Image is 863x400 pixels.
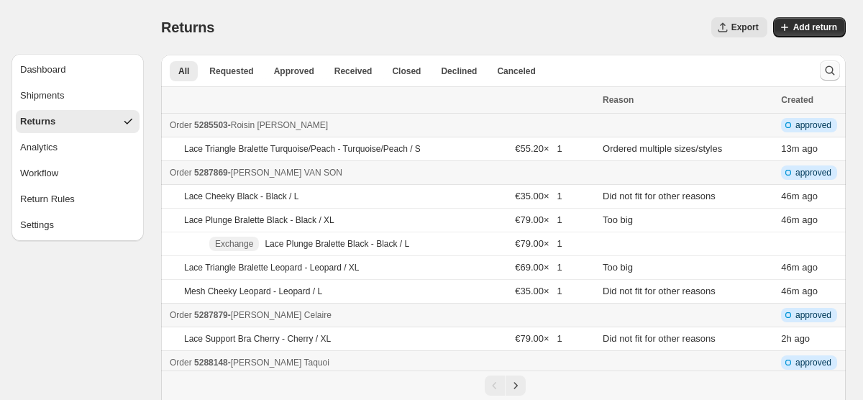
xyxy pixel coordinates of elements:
span: Canceled [497,65,535,77]
span: Order [170,168,192,178]
td: ago [777,137,846,161]
nav: Pagination [161,371,846,400]
span: €35.00 × 1 [515,286,562,296]
td: Did not fit for other reasons [598,185,777,209]
td: Did not fit for other reasons [598,327,777,351]
td: Ordered multiple sizes/styles [598,137,777,161]
button: Dashboard [16,58,140,81]
span: Settings [20,218,54,232]
span: [PERSON_NAME] Taquoi [231,358,329,368]
span: Order [170,358,192,368]
time: Monday, October 6, 2025 at 1:17:16 PM [781,143,799,154]
span: €55.20 × 1 [515,143,562,154]
td: Too big [598,209,777,232]
div: - [170,308,594,322]
span: Reason [603,95,634,105]
span: Created [781,95,813,105]
span: Workflow [20,166,58,181]
p: Lace Support Bra Cherry - Cherry / XL [184,333,331,345]
button: Shipments [16,84,140,107]
span: Dashboard [20,63,66,77]
span: Order [170,120,192,130]
span: approved [795,357,831,368]
span: Requested [209,65,253,77]
span: approved [795,309,831,321]
div: - [170,355,594,370]
span: 5287869 [194,168,228,178]
span: Returns [20,114,55,129]
td: Too big [598,256,777,280]
button: Returns [16,110,140,133]
span: Exchange [215,238,253,250]
button: Analytics [16,136,140,159]
time: Monday, October 6, 2025 at 12:44:26 PM [781,286,799,296]
button: Workflow [16,162,140,185]
td: Did not fit for other reasons [598,280,777,304]
span: Analytics [20,140,58,155]
p: Lace Triangle Bralette Leopard - Leopard / XL [184,262,360,273]
time: Monday, October 6, 2025 at 12:44:26 PM [781,262,799,273]
button: Export [711,17,767,37]
div: - [170,118,594,132]
p: Mesh Cheeky Leopard - Leopard / L [184,286,322,297]
button: Add return [773,17,846,37]
span: Order [170,310,192,320]
span: 5287879 [194,310,228,320]
p: Lace Cheeky Black - Black / L [184,191,298,202]
span: [PERSON_NAME] VAN SON [231,168,342,178]
span: Declined [441,65,477,77]
span: €79.00 × 1 [515,214,562,225]
td: ago [777,327,846,351]
span: €35.00 × 1 [515,191,562,201]
span: Returns [161,19,214,35]
td: ago [777,280,846,304]
span: Received [334,65,373,77]
span: Closed [392,65,421,77]
button: Settings [16,214,140,237]
td: ago [777,256,846,280]
td: ago [777,209,846,232]
span: approved [795,167,831,178]
time: Monday, October 6, 2025 at 12:44:26 PM [781,191,799,201]
span: 5288148 [194,358,228,368]
span: Approved [274,65,314,77]
button: Search and filter results [820,60,840,81]
span: Roisin [PERSON_NAME] [231,120,328,130]
p: Lace Plunge Bralette Black - Black / L [265,238,409,250]
td: ago [777,185,846,209]
span: Add return [793,22,837,33]
span: Export [731,22,759,33]
span: €69.00 × 1 [515,262,562,273]
div: - [170,165,594,180]
span: approved [795,119,831,131]
p: Lace Triangle Bralette Turquoise/Peach - Turquoise/Peach / S [184,143,421,155]
time: Monday, October 6, 2025 at 12:00:28 PM [781,333,791,344]
span: Return Rules [20,192,75,206]
span: All [178,65,189,77]
span: 5285503 [194,120,228,130]
span: €79.00 × 1 [515,238,562,249]
button: Return Rules [16,188,140,211]
time: Monday, October 6, 2025 at 12:44:26 PM [781,214,799,225]
span: €79.00 × 1 [515,333,562,344]
span: Shipments [20,88,64,103]
span: [PERSON_NAME] Celaire [231,310,332,320]
p: Lace Plunge Bralette Black - Black / XL [184,214,334,226]
button: Next [506,376,526,396]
